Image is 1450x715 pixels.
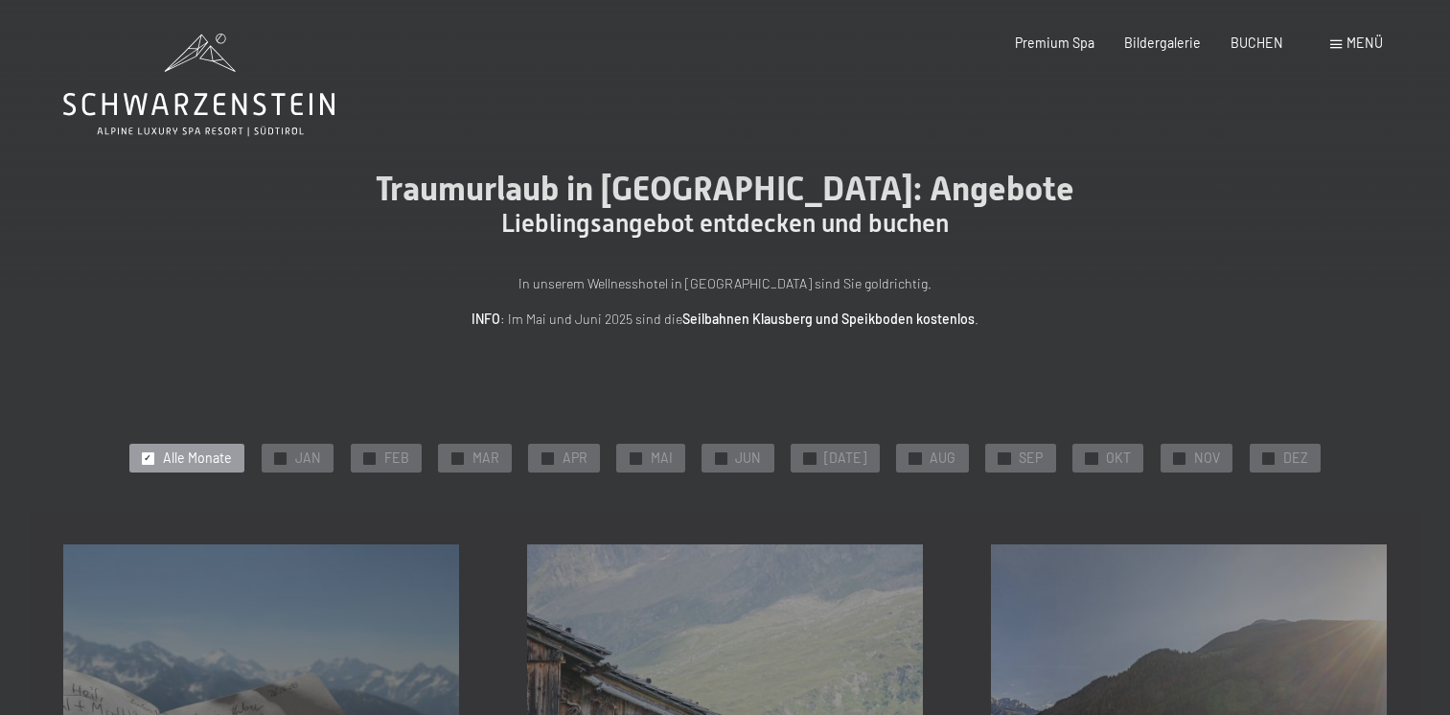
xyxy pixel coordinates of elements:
[1194,449,1220,468] span: NOV
[163,449,232,468] span: Alle Monate
[1283,449,1308,468] span: DEZ
[144,452,151,464] span: ✓
[472,311,500,327] strong: INFO
[543,452,551,464] span: ✓
[1015,35,1094,51] a: Premium Spa
[295,449,321,468] span: JAN
[930,449,955,468] span: AUG
[1265,452,1273,464] span: ✓
[376,169,1074,208] span: Traumurlaub in [GEOGRAPHIC_DATA]: Angebote
[563,449,587,468] span: APR
[735,449,761,468] span: JUN
[717,452,725,464] span: ✓
[632,452,639,464] span: ✓
[304,273,1147,295] p: In unserem Wellnesshotel in [GEOGRAPHIC_DATA] sind Sie goldrichtig.
[1088,452,1095,464] span: ✓
[806,452,814,464] span: ✓
[472,449,499,468] span: MAR
[501,209,949,238] span: Lieblingsangebot entdecken und buchen
[384,449,409,468] span: FEB
[824,449,866,468] span: [DATE]
[1124,35,1201,51] a: Bildergalerie
[1001,452,1008,464] span: ✓
[1106,449,1131,468] span: OKT
[276,452,284,464] span: ✓
[1176,452,1184,464] span: ✓
[304,309,1147,331] p: : Im Mai und Juni 2025 sind die .
[911,452,919,464] span: ✓
[365,452,373,464] span: ✓
[1231,35,1283,51] a: BUCHEN
[1346,35,1383,51] span: Menü
[682,311,975,327] strong: Seilbahnen Klausberg und Speikboden kostenlos
[453,452,461,464] span: ✓
[1019,449,1043,468] span: SEP
[651,449,673,468] span: MAI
